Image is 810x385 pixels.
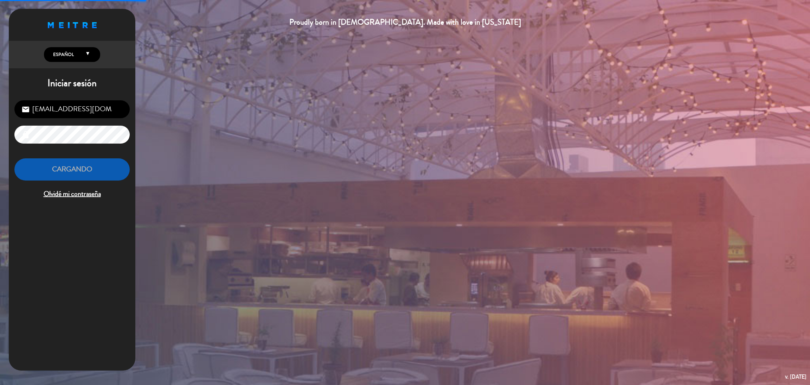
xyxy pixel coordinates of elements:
[785,372,806,381] div: v. [DATE]
[14,158,130,181] button: Cargando
[51,51,74,58] span: Español
[14,100,130,118] input: Correo Electrónico
[9,77,135,89] h1: Iniciar sesión
[21,105,30,114] i: email
[21,131,30,139] i: lock
[14,188,130,200] span: Olvidé mi contraseña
